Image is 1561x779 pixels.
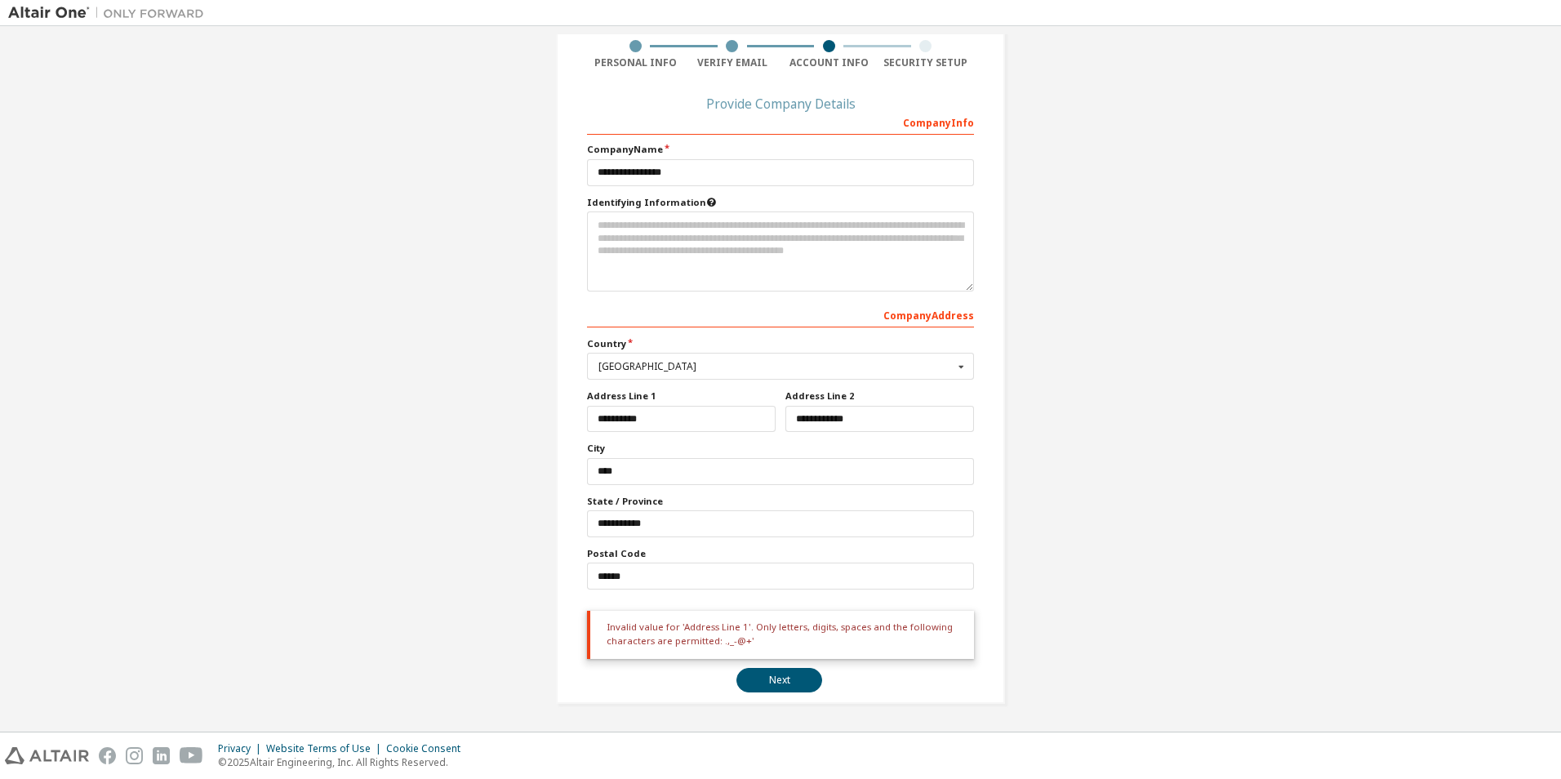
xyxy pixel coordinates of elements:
[386,742,470,755] div: Cookie Consent
[587,99,974,109] div: Provide Company Details
[266,742,386,755] div: Website Terms of Use
[587,611,974,659] div: Invalid value for 'Address Line 1'. Only letters, digits, spaces and the following characters are...
[99,747,116,764] img: facebook.svg
[218,742,266,755] div: Privacy
[587,442,974,455] label: City
[587,301,974,327] div: Company Address
[587,109,974,135] div: Company Info
[587,143,974,156] label: Company Name
[587,56,684,69] div: Personal Info
[684,56,781,69] div: Verify Email
[8,5,212,21] img: Altair One
[126,747,143,764] img: instagram.svg
[736,668,822,692] button: Next
[587,547,974,560] label: Postal Code
[878,56,975,69] div: Security Setup
[587,337,974,350] label: Country
[587,196,974,209] label: Please provide any information that will help our support team identify your company. Email and n...
[785,389,974,403] label: Address Line 2
[780,56,878,69] div: Account Info
[587,389,776,403] label: Address Line 1
[180,747,203,764] img: youtube.svg
[587,495,974,508] label: State / Province
[153,747,170,764] img: linkedin.svg
[598,362,954,372] div: [GEOGRAPHIC_DATA]
[5,747,89,764] img: altair_logo.svg
[218,755,470,769] p: © 2025 Altair Engineering, Inc. All Rights Reserved.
